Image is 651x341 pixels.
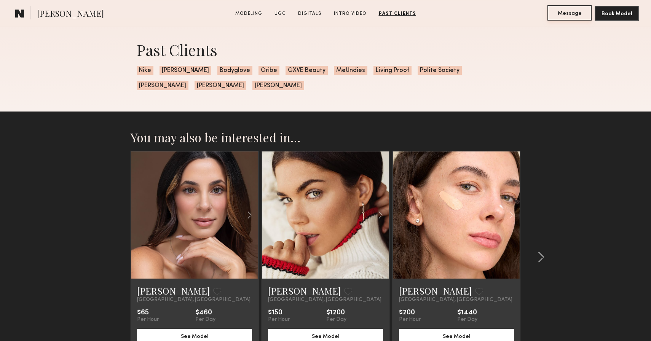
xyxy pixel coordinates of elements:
[195,309,215,317] div: $460
[37,8,104,21] span: [PERSON_NAME]
[331,10,370,17] a: Intro Video
[268,309,290,317] div: $150
[399,317,421,323] div: Per Hour
[268,297,381,303] span: [GEOGRAPHIC_DATA], [GEOGRAPHIC_DATA]
[137,309,159,317] div: $65
[326,309,346,317] div: $1200
[268,333,383,339] a: See Model
[258,66,279,75] span: Oribe
[137,285,210,297] a: [PERSON_NAME]
[457,317,477,323] div: Per Day
[295,10,325,17] a: Digitals
[334,66,367,75] span: MeUndies
[399,309,421,317] div: $200
[547,5,592,21] button: Message
[399,285,472,297] a: [PERSON_NAME]
[595,10,639,16] a: Book Model
[376,10,419,17] a: Past Clients
[137,297,251,303] span: [GEOGRAPHIC_DATA], [GEOGRAPHIC_DATA]
[160,66,211,75] span: [PERSON_NAME]
[326,317,346,323] div: Per Day
[232,10,265,17] a: Modeling
[595,6,639,21] button: Book Model
[137,333,252,339] a: See Model
[268,317,290,323] div: Per Hour
[418,66,462,75] span: Polite Society
[137,66,153,75] span: Nike
[373,66,412,75] span: Living Proof
[268,285,341,297] a: [PERSON_NAME]
[137,81,188,90] span: [PERSON_NAME]
[399,333,514,339] a: See Model
[286,66,328,75] span: GXVE Beauty
[252,81,304,90] span: [PERSON_NAME]
[457,309,477,317] div: $1440
[195,317,215,323] div: Per Day
[271,10,289,17] a: UGC
[137,317,159,323] div: Per Hour
[131,130,520,145] h2: You may also be interested in…
[217,66,252,75] span: Bodyglove
[195,81,246,90] span: [PERSON_NAME]
[399,297,512,303] span: [GEOGRAPHIC_DATA], [GEOGRAPHIC_DATA]
[137,40,514,60] div: Past Clients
